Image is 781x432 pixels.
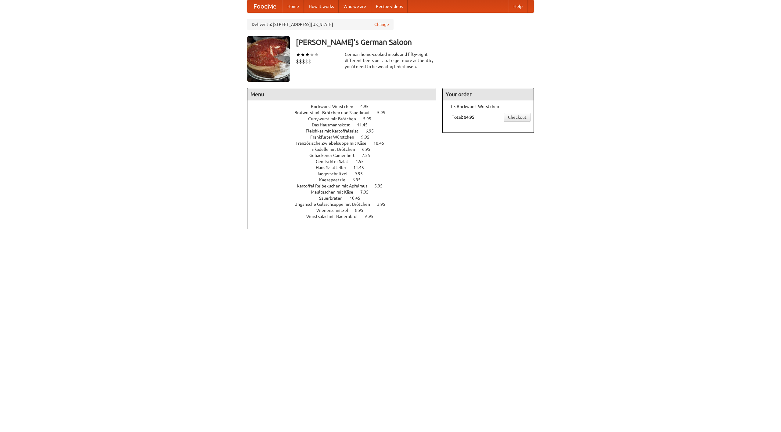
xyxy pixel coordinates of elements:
span: Gemischter Salat [316,159,355,164]
span: 8.95 [355,208,369,213]
span: Wurstsalad mit Bauernbrot [306,214,364,219]
a: Haus Salatteller 11.45 [316,165,375,170]
span: 3.95 [377,202,391,207]
a: Wurstsalad mit Bauernbrot 6.95 [306,214,385,219]
span: 5.95 [363,116,377,121]
a: Sauerbraten 10.45 [319,196,372,201]
span: 5.95 [377,110,391,115]
li: $ [308,58,311,65]
a: Französische Zwiebelsuppe mit Käse 10.45 [296,141,395,146]
a: Frikadelle mit Brötchen 6.95 [309,147,382,152]
span: Gebackener Camenbert [309,153,361,158]
a: Das Hausmannskost 11.45 [312,122,379,127]
a: Help [509,0,527,13]
span: Bratwurst mit Brötchen und Sauerkraut [294,110,376,115]
a: Wienerschnitzel 8.95 [316,208,375,213]
div: Deliver to: [STREET_ADDRESS][US_STATE] [247,19,394,30]
span: 6.95 [365,214,380,219]
span: Haus Salatteller [316,165,352,170]
b: Total: $4.95 [452,115,474,120]
h4: Your order [443,88,534,100]
li: $ [296,58,299,65]
a: Bockwurst Würstchen 4.95 [311,104,380,109]
span: Maultaschen mit Käse [311,190,359,194]
span: Kartoffel Reibekuchen mit Apfelmus [297,183,373,188]
span: Ungarische Gulaschsuppe mit Brötchen [294,202,376,207]
span: 7.95 [360,190,375,194]
span: 9.95 [355,171,369,176]
span: Fleishkas mit Kartoffelsalat [306,129,365,133]
li: $ [302,58,305,65]
li: ★ [296,51,301,58]
li: ★ [310,51,314,58]
span: 6.95 [352,177,367,182]
a: Ungarische Gulaschsuppe mit Brötchen 3.95 [294,202,397,207]
a: Change [374,21,389,27]
span: 6.95 [362,147,376,152]
a: Who we are [339,0,371,13]
span: Französische Zwiebelsuppe mit Käse [296,141,373,146]
h3: [PERSON_NAME]'s German Saloon [296,36,534,48]
span: 4.55 [355,159,370,164]
div: German home-cooked meals and fifty-eight different beers on tap. To get more authentic, you'd nee... [345,51,436,70]
a: Frankfurter Würstchen 9.95 [310,135,381,140]
span: Frankfurter Würstchen [310,135,360,140]
h4: Menu [247,88,436,100]
span: Frikadelle mit Brötchen [309,147,361,152]
span: Wienerschnitzel [316,208,354,213]
li: $ [305,58,308,65]
span: 10.45 [350,196,366,201]
a: Maultaschen mit Käse 7.95 [311,190,380,194]
span: Currywurst mit Brötchen [308,116,362,121]
a: FoodMe [247,0,283,13]
span: 9.95 [361,135,376,140]
li: 1 × Bockwurst Würstchen [446,103,531,110]
span: 7.55 [362,153,376,158]
a: Kaesepaetzle 6.95 [319,177,372,182]
span: 11.45 [357,122,374,127]
a: Bratwurst mit Brötchen und Sauerkraut 5.95 [294,110,397,115]
span: Jaegerschnitzel [317,171,354,176]
span: Das Hausmannskost [312,122,356,127]
span: 4.95 [360,104,375,109]
a: Gebackener Camenbert 7.55 [309,153,381,158]
li: ★ [314,51,319,58]
span: 5.95 [374,183,389,188]
li: ★ [301,51,305,58]
a: Kartoffel Reibekuchen mit Apfelmus 5.95 [297,183,394,188]
a: Gemischter Salat 4.55 [316,159,375,164]
a: Home [283,0,304,13]
span: 11.45 [353,165,370,170]
li: ★ [305,51,310,58]
span: 6.95 [365,129,380,133]
img: angular.jpg [247,36,290,82]
span: Bockwurst Würstchen [311,104,359,109]
span: Sauerbraten [319,196,349,201]
a: Currywurst mit Brötchen 5.95 [308,116,383,121]
li: $ [299,58,302,65]
a: How it works [304,0,339,13]
a: Recipe videos [371,0,408,13]
a: Jaegerschnitzel 9.95 [317,171,374,176]
span: 10.45 [373,141,390,146]
span: Kaesepaetzle [319,177,351,182]
a: Fleishkas mit Kartoffelsalat 6.95 [306,129,385,133]
a: Checkout [504,113,531,122]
